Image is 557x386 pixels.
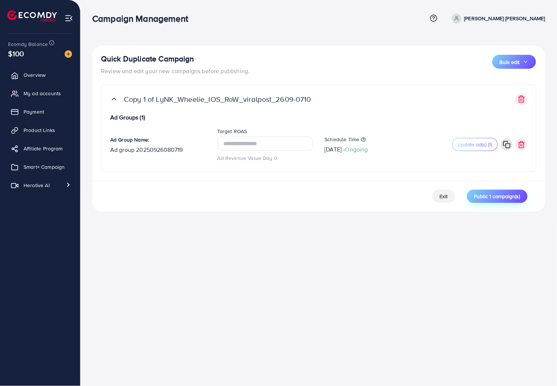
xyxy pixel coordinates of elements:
[449,14,545,23] a: [PERSON_NAME] [PERSON_NAME]
[492,54,536,69] button: Bulk edit
[467,190,528,203] button: Public 1 campaign(s)
[218,128,247,135] label: Target ROAS
[6,86,75,101] a: My ad accounts
[110,114,527,121] h6: Ad Groups (1)
[8,48,24,59] span: $100
[526,353,551,380] iframe: Chat
[464,14,545,23] p: [PERSON_NAME] [PERSON_NAME]
[325,145,368,154] p: [DATE] -
[6,178,75,193] a: Herotive AI
[452,138,498,151] button: Update ad(s) (1)
[24,163,65,171] span: Smart+ Campaign
[110,136,149,143] label: Ad Group Name:
[24,108,44,115] span: Payment
[92,13,194,24] h3: Campaign Management
[7,10,57,22] img: logo
[65,50,72,58] img: image
[101,54,249,64] h4: Quick Duplicate Campaign
[492,55,536,69] button: Bulk edit
[345,145,368,153] span: Ongoing
[218,154,313,162] p: Ad Revenue Value Day 0
[500,58,520,66] span: Bulk edit
[6,141,75,156] a: Affiliate Program
[24,182,50,189] span: Herotive AI
[6,123,75,137] a: Product Links
[325,136,420,143] label: Schedule Time
[24,126,55,134] span: Product Links
[24,145,63,152] span: Affiliate Program
[474,193,520,200] span: Public 1 campaign(s)
[124,95,311,104] p: Copy 1 of LyNK_Wheelie_IOS_RoW_viralpost_2609-0710
[440,193,448,200] span: Exit
[458,141,492,148] span: Update ad(s) (1)
[6,160,75,174] a: Smart+ Campaign
[6,104,75,119] a: Payment
[6,68,75,82] a: Overview
[432,190,455,203] button: Exit
[65,14,73,22] img: menu
[8,40,48,48] span: Ecomdy Balance
[101,67,249,75] p: Review and edit your new campaigns before publishing.
[110,145,183,154] p: Ad group 20250926080719
[24,90,61,97] span: My ad accounts
[24,71,46,79] span: Overview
